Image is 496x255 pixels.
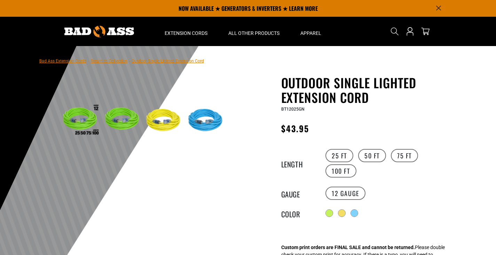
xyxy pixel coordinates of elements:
[281,189,316,198] legend: Gauge
[358,149,386,162] label: 50 FT
[391,149,418,162] label: 75 FT
[102,100,142,141] img: neon green
[132,59,204,63] span: Outdoor Single Lighted Extension Cord
[290,17,332,46] summary: Apparel
[281,159,316,168] legend: Length
[88,59,89,63] span: ›
[165,30,207,36] span: Extension Cords
[389,26,400,37] summary: Search
[325,164,356,178] label: 100 FT
[39,57,204,65] nav: breadcrumbs
[144,100,184,141] img: yellow
[154,17,218,46] summary: Extension Cords
[281,209,316,218] legend: Color
[281,245,415,250] strong: Custom print orders are FINAL SALE and cannot be returned.
[228,30,280,36] span: All Other Products
[325,149,353,162] label: 25 FT
[129,59,130,63] span: ›
[39,59,86,63] a: Bad Ass Extension Cords
[281,107,305,112] span: BT12025GN
[325,187,365,200] label: 12 Gauge
[218,17,290,46] summary: All Other Products
[300,30,321,36] span: Apparel
[90,59,127,63] a: Return to Collection
[64,26,134,37] img: Bad Ass Extension Cords
[186,100,227,141] img: Blue
[281,122,309,135] span: $43.95
[281,75,452,105] h1: Outdoor Single Lighted Extension Cord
